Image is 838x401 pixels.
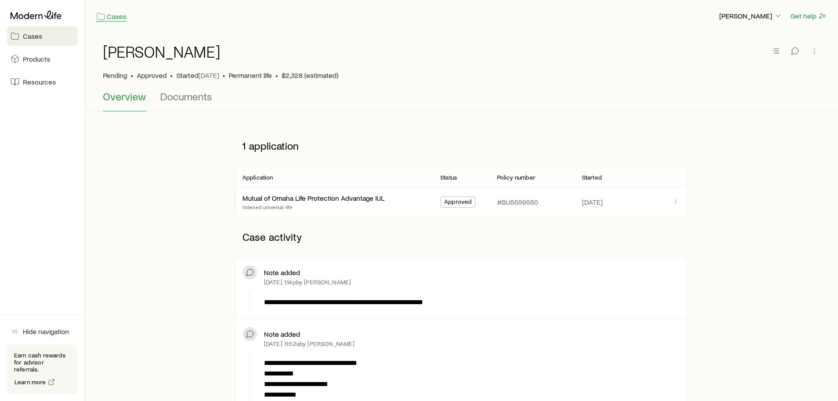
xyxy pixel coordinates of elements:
[7,26,77,46] a: Cases
[103,71,127,80] p: Pending
[198,71,219,80] span: [DATE]
[103,90,146,103] span: Overview
[23,32,42,40] span: Cases
[444,198,472,207] span: Approved
[497,198,538,206] p: #BU5599550
[7,72,77,92] a: Resources
[14,352,70,373] p: Earn cash rewards for advisor referrals.
[275,71,278,80] span: •
[440,174,457,181] p: Status
[242,203,384,210] p: Indexed universal life
[582,198,603,206] span: [DATE]
[137,71,167,80] span: Approved
[719,11,783,22] button: [PERSON_NAME]
[23,77,56,86] span: Resources
[242,174,273,181] p: Application
[264,279,351,286] p: [DATE] 1:14p by [PERSON_NAME]
[223,71,225,80] span: •
[103,43,220,60] h1: [PERSON_NAME]
[264,268,300,277] p: Note added
[235,224,688,250] p: Case activity
[719,11,783,20] p: [PERSON_NAME]
[176,71,219,80] p: Started
[7,345,77,394] div: Earn cash rewards for advisor referrals.Learn more
[229,71,272,80] span: Permanent life
[15,379,46,385] span: Learn more
[242,194,384,203] div: Mutual of Omaha Life Protection Advantage IUL
[170,71,173,80] span: •
[103,90,820,111] div: Case details tabs
[7,49,77,69] a: Products
[23,55,50,63] span: Products
[264,330,300,338] p: Note added
[497,174,535,181] p: Policy number
[235,132,688,159] p: 1 application
[790,11,827,21] button: Get help
[7,322,77,341] button: Hide navigation
[160,90,212,103] span: Documents
[242,194,384,202] a: Mutual of Omaha Life Protection Advantage IUL
[282,71,338,80] span: $2,328 (estimated)
[23,327,69,336] span: Hide navigation
[96,11,127,22] a: Cases
[264,340,355,347] p: [DATE] 11:52a by [PERSON_NAME]
[131,71,133,80] span: •
[582,174,602,181] p: Started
